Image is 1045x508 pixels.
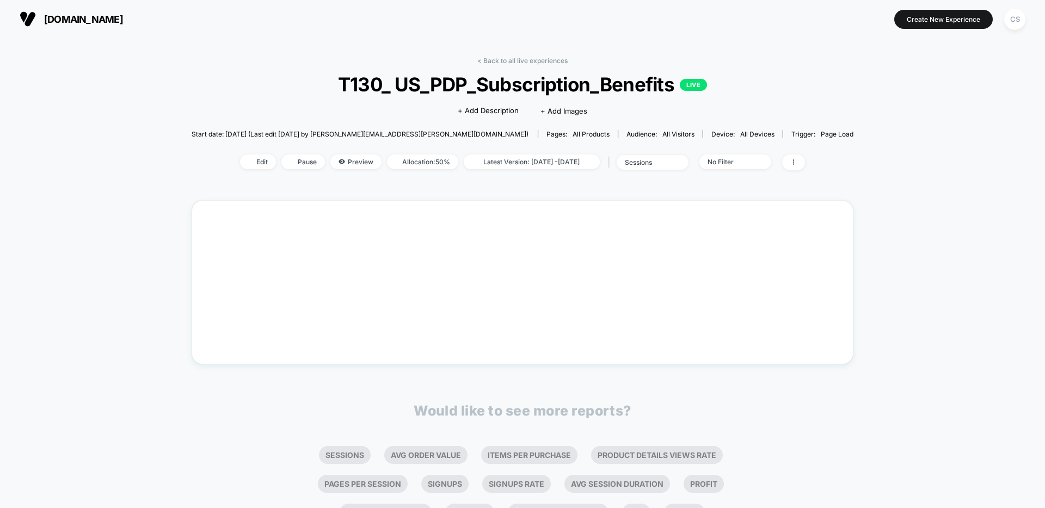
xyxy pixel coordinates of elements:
[44,14,123,25] span: [DOMAIN_NAME]
[546,130,610,138] div: Pages:
[540,107,587,115] span: + Add Images
[821,130,853,138] span: Page Load
[240,154,276,169] span: Edit
[684,475,724,493] li: Profit
[625,158,668,166] div: sessions
[464,154,600,169] span: Latest Version: [DATE] - [DATE]
[458,106,519,116] span: + Add Description
[225,73,821,96] span: T130_ US_PDP_Subscription_Benefits
[319,446,371,464] li: Sessions
[894,10,993,29] button: Create New Experience
[421,475,469,493] li: Signups
[384,446,468,464] li: Avg Order Value
[192,130,528,138] span: Start date: [DATE] (Last edit [DATE] by [PERSON_NAME][EMAIL_ADDRESS][PERSON_NAME][DOMAIN_NAME])
[477,57,568,65] a: < Back to all live experiences
[564,475,670,493] li: Avg Session Duration
[591,446,723,464] li: Product Details Views Rate
[330,154,382,169] span: Preview
[481,446,577,464] li: Items Per Purchase
[1001,8,1029,30] button: CS
[20,11,36,27] img: Visually logo
[740,130,774,138] span: all devices
[708,158,751,166] div: No Filter
[605,154,617,170] span: |
[791,130,853,138] div: Trigger:
[662,130,694,138] span: All Visitors
[387,154,458,169] span: Allocation: 50%
[703,130,783,138] span: Device:
[16,10,126,28] button: [DOMAIN_NAME]
[573,130,610,138] span: all products
[680,79,707,91] p: LIVE
[414,402,631,419] p: Would like to see more reports?
[281,154,325,169] span: Pause
[1004,9,1025,30] div: CS
[482,475,551,493] li: Signups Rate
[626,130,694,138] div: Audience:
[318,475,408,493] li: Pages Per Session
